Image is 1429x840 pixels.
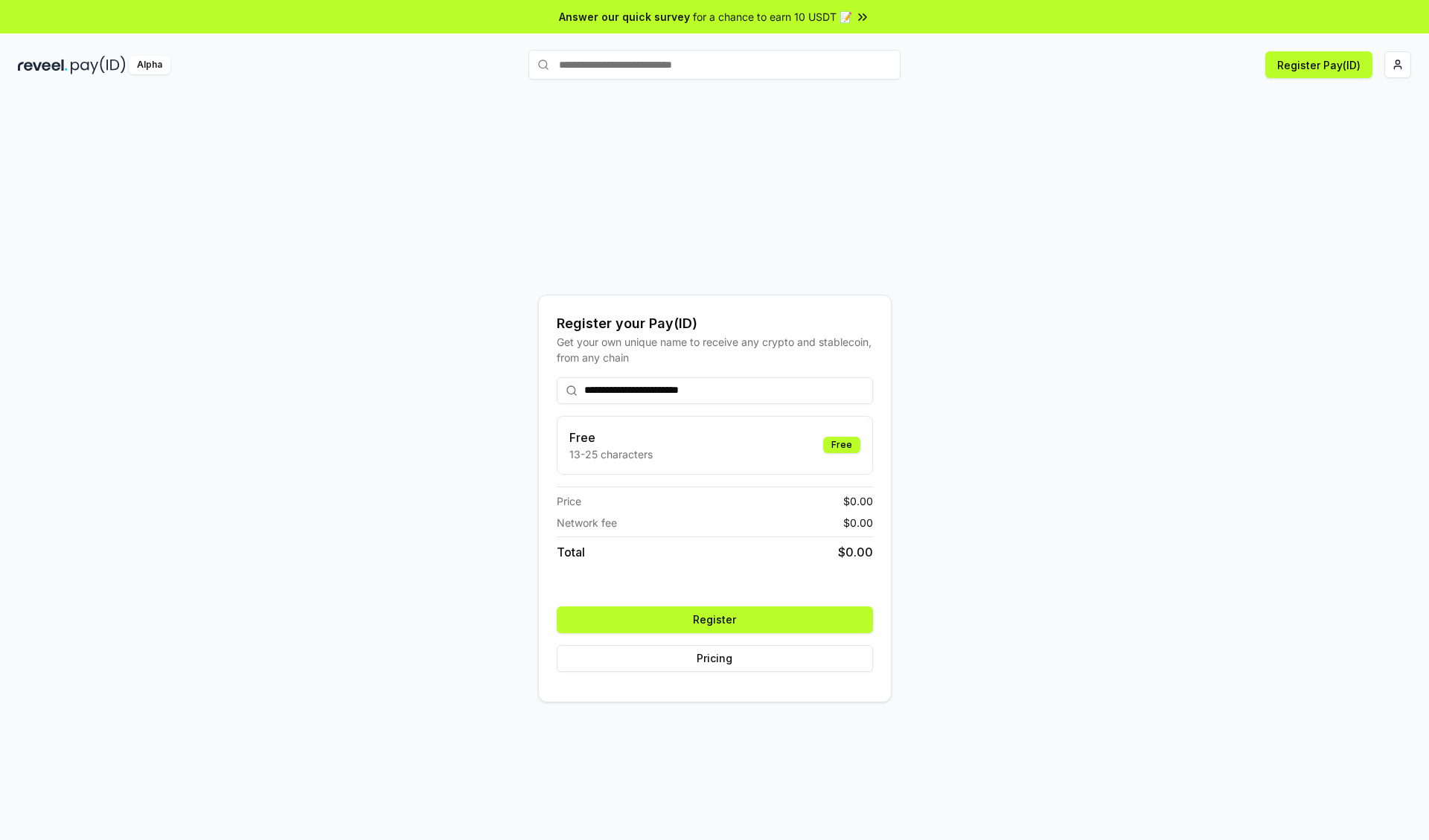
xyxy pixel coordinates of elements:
[1265,51,1372,78] button: Register Pay(ID)
[823,437,860,453] div: Free
[569,446,653,462] p: 13-25 characters
[557,334,873,365] div: Get your own unique name to receive any crypto and stablecoin, from any chain
[557,493,581,509] span: Price
[843,493,873,509] span: $ 0.00
[71,56,126,74] img: pay_id
[557,515,617,530] span: Network fee
[129,56,170,74] div: Alpha
[557,606,873,633] button: Register
[557,645,873,672] button: Pricing
[557,313,873,334] div: Register your Pay(ID)
[838,543,873,561] span: $ 0.00
[693,9,852,25] span: for a chance to earn 10 USDT 📝
[843,515,873,530] span: $ 0.00
[18,56,68,74] img: reveel_dark
[569,429,653,446] h3: Free
[559,9,690,25] span: Answer our quick survey
[557,543,585,561] span: Total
